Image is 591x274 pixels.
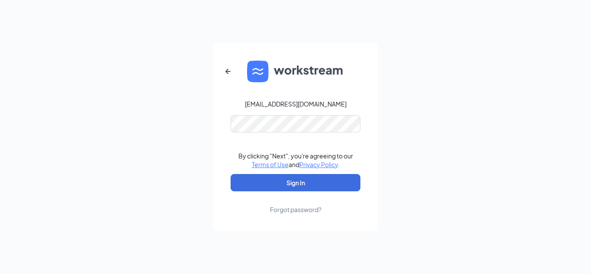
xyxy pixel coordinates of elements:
button: ArrowLeftNew [218,61,238,82]
div: By clicking "Next", you're agreeing to our and . [238,152,353,169]
a: Privacy Policy [299,161,338,168]
a: Terms of Use [252,161,289,168]
div: [EMAIL_ADDRESS][DOMAIN_NAME] [245,100,347,108]
svg: ArrowLeftNew [223,66,233,77]
img: WS logo and Workstream text [247,61,344,82]
a: Forgot password? [270,191,321,214]
button: Sign In [231,174,360,191]
div: Forgot password? [270,205,321,214]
